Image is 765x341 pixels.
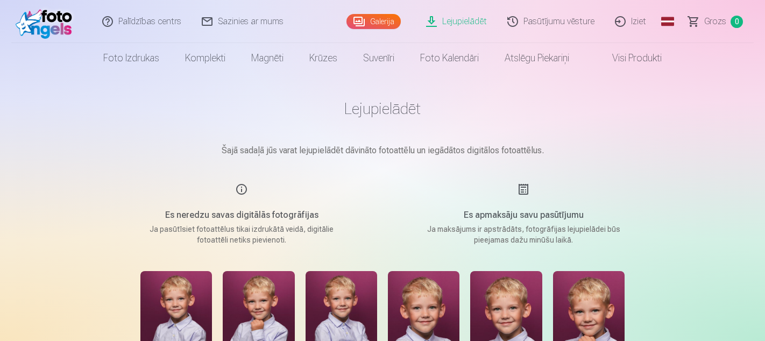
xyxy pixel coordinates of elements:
[238,43,296,73] a: Magnēti
[421,224,626,245] p: Ja maksājums ir apstrādāts, fotogrāfijas lejupielādei būs pieejamas dažu minūšu laikā.
[114,99,651,118] h1: Lejupielādēt
[731,16,743,28] span: 0
[350,43,407,73] a: Suvenīri
[346,14,401,29] a: Galerija
[296,43,350,73] a: Krūzes
[172,43,238,73] a: Komplekti
[16,4,77,39] img: /fa1
[492,43,582,73] a: Atslēgu piekariņi
[139,209,344,222] h5: Es neredzu savas digitālās fotogrāfijas
[407,43,492,73] a: Foto kalendāri
[139,224,344,245] p: Ja pasūtīsiet fotoattēlus tikai izdrukātā veidā, digitālie fotoattēli netiks pievienoti.
[114,144,651,157] p: Šajā sadaļā jūs varat lejupielādēt dāvināto fotoattēlu un iegādātos digitālos fotoattēlus.
[704,15,726,28] span: Grozs
[582,43,675,73] a: Visi produkti
[90,43,172,73] a: Foto izdrukas
[421,209,626,222] h5: Es apmaksāju savu pasūtījumu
